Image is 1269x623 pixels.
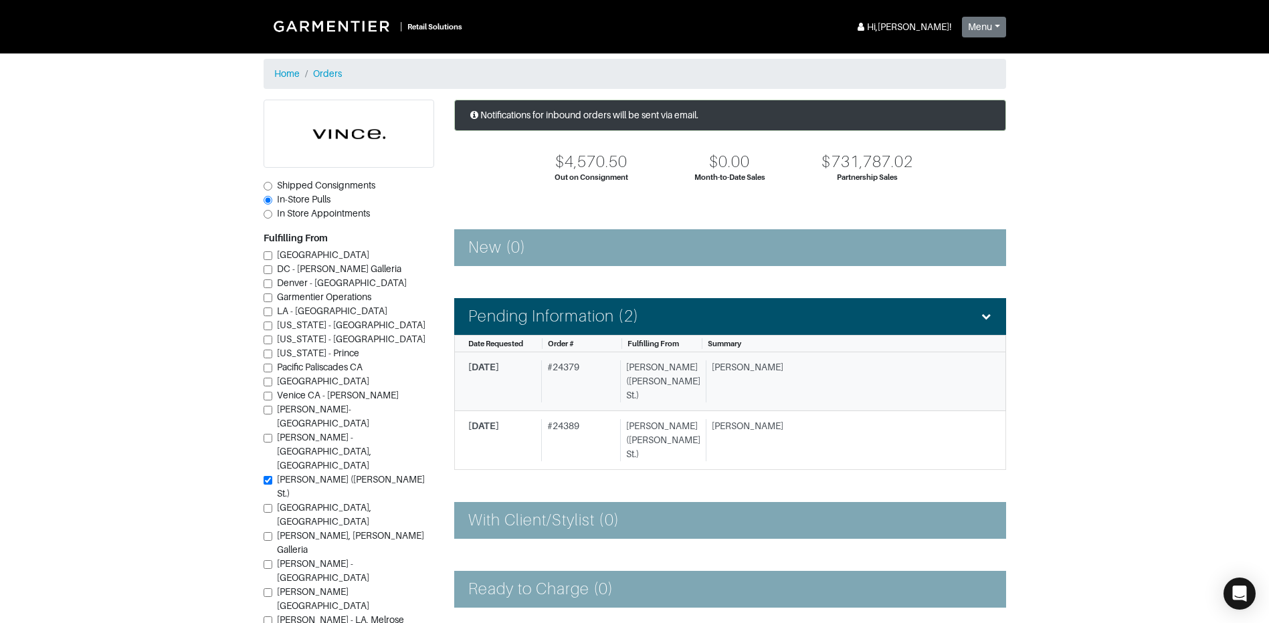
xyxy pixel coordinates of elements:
span: [PERSON_NAME] - [GEOGRAPHIC_DATA] [277,558,369,583]
input: In-Store Pulls [264,196,272,205]
span: In-Store Pulls [277,194,330,205]
span: Denver - [GEOGRAPHIC_DATA] [277,277,407,288]
span: [PERSON_NAME], [PERSON_NAME] Galleria [277,530,424,555]
input: [US_STATE] - [GEOGRAPHIC_DATA] [264,336,272,344]
span: [US_STATE] - [GEOGRAPHIC_DATA] [277,320,425,330]
span: [PERSON_NAME]-[GEOGRAPHIC_DATA] [277,404,369,428]
input: [GEOGRAPHIC_DATA] [264,251,272,260]
div: # 24379 [541,360,615,402]
input: [PERSON_NAME] - [GEOGRAPHIC_DATA], [GEOGRAPHIC_DATA] [264,434,272,443]
div: $4,570.50 [555,152,627,172]
span: [GEOGRAPHIC_DATA] [277,249,369,260]
input: [US_STATE] - Prince [264,350,272,358]
img: Garmentier [266,13,400,39]
span: [GEOGRAPHIC_DATA] [277,376,369,386]
input: [PERSON_NAME], [PERSON_NAME] Galleria [264,532,272,541]
span: Order # [548,340,574,348]
span: Garmentier Operations [277,291,371,302]
h4: Pending Information (2) [468,307,639,326]
span: [DATE] [468,420,499,431]
input: Denver - [GEOGRAPHIC_DATA] [264,279,272,288]
h4: New (0) [468,238,526,257]
div: # 24389 [541,419,615,461]
div: $731,787.02 [821,152,913,172]
input: [PERSON_NAME] ([PERSON_NAME] St.) [264,476,272,485]
span: Fulfilling From [627,340,679,348]
div: Hi, [PERSON_NAME] ! [855,20,951,34]
span: Summary [708,340,741,348]
input: Shipped Consignments [264,182,272,191]
nav: breadcrumb [264,59,1006,89]
a: |Retail Solutions [264,11,468,41]
input: In Store Appointments [264,210,272,219]
span: LA - [GEOGRAPHIC_DATA] [277,305,387,316]
span: Date Requested [468,340,523,348]
span: [US_STATE] - Prince [277,348,359,358]
div: [PERSON_NAME] ([PERSON_NAME] St.) [620,419,700,461]
input: Pacific Paliscades CA [264,364,272,372]
h4: With Client/Stylist (0) [468,511,619,530]
div: Month-to-Date Sales [694,172,765,183]
img: cyAkLTq7csKWtL9WARqkkVaF.png [264,100,433,167]
span: [GEOGRAPHIC_DATA], [GEOGRAPHIC_DATA] [277,502,371,527]
div: $0.00 [709,152,750,172]
a: Home [274,68,300,79]
input: Venice CA - [PERSON_NAME] [264,392,272,400]
span: [PERSON_NAME] ([PERSON_NAME] St.) [277,474,425,499]
div: Partnership Sales [837,172,898,183]
div: Notifications for inbound orders will be sent via email. [454,100,1006,131]
input: [GEOGRAPHIC_DATA], [GEOGRAPHIC_DATA] [264,504,272,513]
div: [PERSON_NAME] [706,360,982,402]
input: [PERSON_NAME][GEOGRAPHIC_DATA] [264,588,272,597]
span: Pacific Paliscades CA [277,362,363,372]
span: In Store Appointments [277,208,370,219]
span: Shipped Consignments [277,180,375,191]
a: Orders [313,68,342,79]
input: [US_STATE] - [GEOGRAPHIC_DATA] [264,322,272,330]
span: [PERSON_NAME] - [GEOGRAPHIC_DATA], [GEOGRAPHIC_DATA] [277,432,371,471]
input: [PERSON_NAME] - [GEOGRAPHIC_DATA] [264,560,272,569]
div: [PERSON_NAME] ([PERSON_NAME] St.) [620,360,700,402]
span: [PERSON_NAME][GEOGRAPHIC_DATA] [277,586,369,611]
small: Retail Solutions [407,23,462,31]
input: [PERSON_NAME]-[GEOGRAPHIC_DATA] [264,406,272,414]
div: Open Intercom Messenger [1224,578,1256,610]
span: Venice CA - [PERSON_NAME] [277,390,399,400]
input: LA - [GEOGRAPHIC_DATA] [264,307,272,316]
div: [PERSON_NAME] [706,419,982,461]
span: DC - [PERSON_NAME] Galleria [277,263,401,274]
div: | [400,19,402,33]
div: Out on Consignment [555,172,628,183]
label: Fulfilling From [264,231,328,245]
h4: Ready to Charge (0) [468,580,614,599]
button: Menu [962,17,1006,37]
span: [US_STATE] - [GEOGRAPHIC_DATA] [277,334,425,344]
input: [GEOGRAPHIC_DATA] [264,378,272,386]
span: [DATE] [468,362,499,372]
input: DC - [PERSON_NAME] Galleria [264,265,272,274]
input: Garmentier Operations [264,293,272,302]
